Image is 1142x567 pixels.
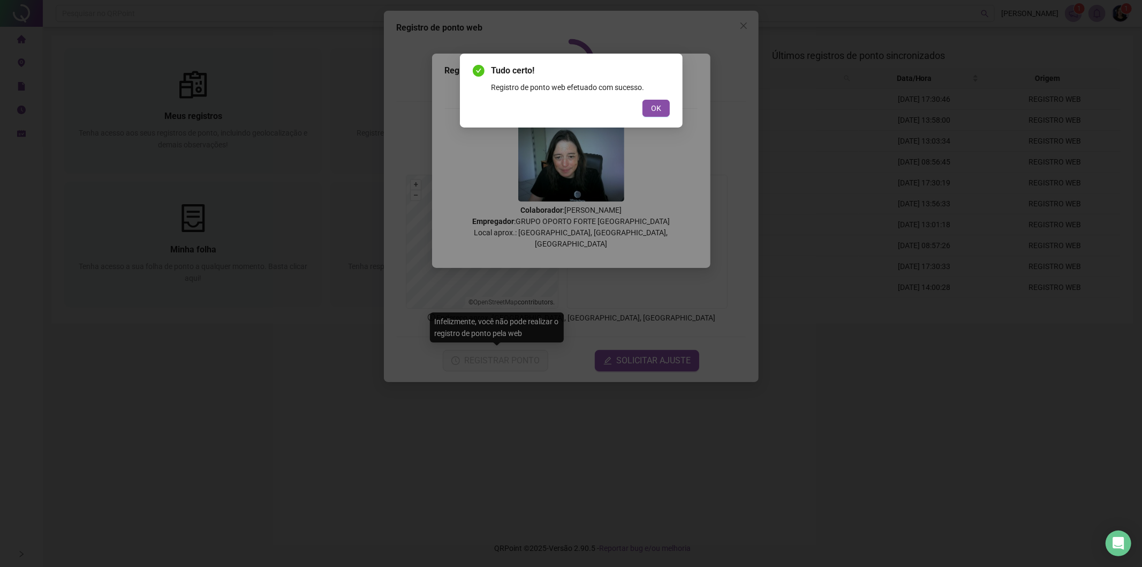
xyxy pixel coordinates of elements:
[651,102,661,114] span: OK
[491,64,670,77] span: Tudo certo!
[1106,531,1131,556] div: Open Intercom Messenger
[642,100,670,117] button: OK
[473,65,485,77] span: check-circle
[491,81,670,93] div: Registro de ponto web efetuado com sucesso.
